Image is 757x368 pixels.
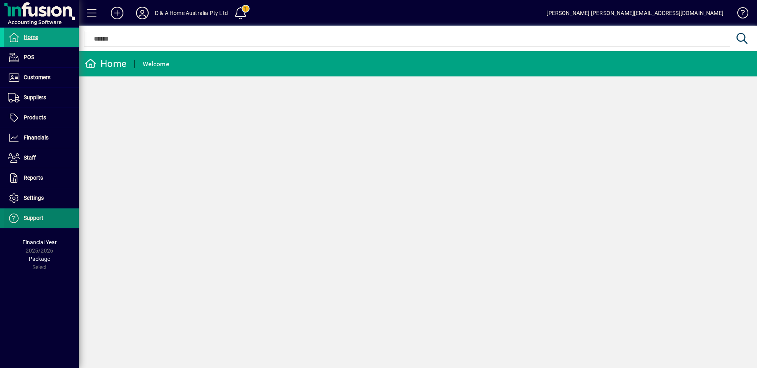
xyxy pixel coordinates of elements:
[4,168,79,188] a: Reports
[24,114,46,121] span: Products
[130,6,155,20] button: Profile
[4,208,79,228] a: Support
[4,48,79,67] a: POS
[29,256,50,262] span: Package
[24,175,43,181] span: Reports
[104,6,130,20] button: Add
[22,239,57,245] span: Financial Year
[4,128,79,148] a: Financials
[24,74,50,80] span: Customers
[24,34,38,40] span: Home
[155,7,228,19] div: D & A Home Australia Pty Ltd
[24,195,44,201] span: Settings
[4,68,79,87] a: Customers
[4,148,79,168] a: Staff
[24,134,48,141] span: Financials
[24,154,36,161] span: Staff
[4,88,79,108] a: Suppliers
[4,108,79,128] a: Products
[143,58,169,71] div: Welcome
[546,7,723,19] div: [PERSON_NAME] [PERSON_NAME][EMAIL_ADDRESS][DOMAIN_NAME]
[731,2,747,27] a: Knowledge Base
[85,58,127,70] div: Home
[24,54,34,60] span: POS
[4,188,79,208] a: Settings
[24,215,43,221] span: Support
[24,94,46,100] span: Suppliers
